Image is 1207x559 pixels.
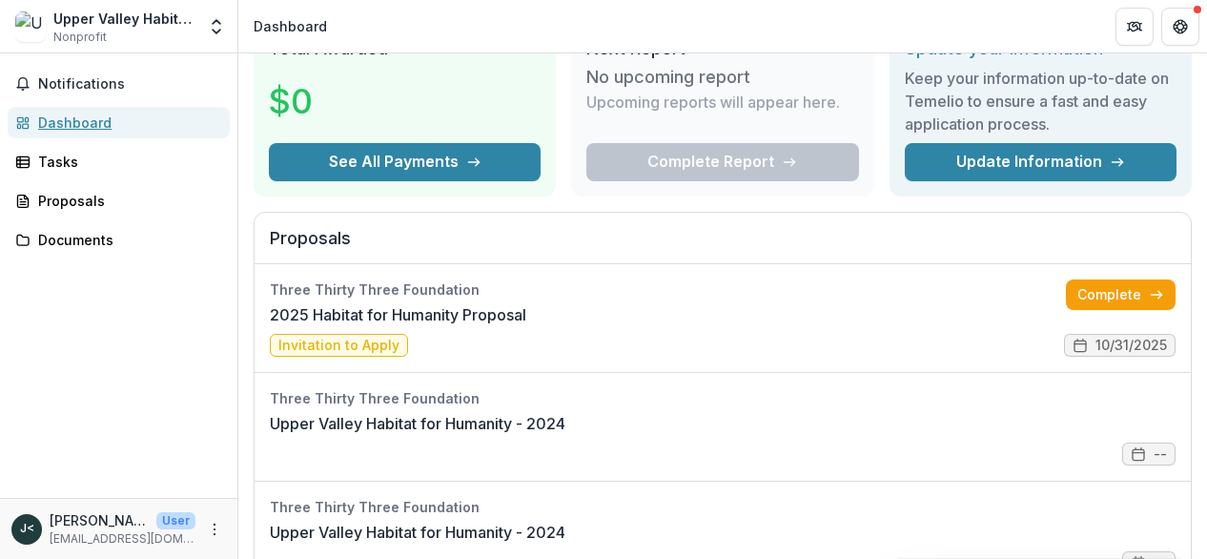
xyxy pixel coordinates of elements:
[254,16,327,36] div: Dashboard
[38,230,215,250] div: Documents
[270,412,565,435] a: Upper Valley Habitat for Humanity - 2024
[270,303,526,326] a: 2025 Habitat for Humanity Proposal
[269,75,412,127] h3: $0
[246,12,335,40] nav: breadcrumb
[203,8,230,46] button: Open entity switcher
[38,191,215,211] div: Proposals
[38,113,215,133] div: Dashboard
[53,29,107,46] span: Nonprofit
[8,146,230,177] a: Tasks
[8,69,230,99] button: Notifications
[586,67,750,88] h3: No upcoming report
[1066,279,1176,310] a: Complete
[8,224,230,256] a: Documents
[1161,8,1199,46] button: Get Help
[269,143,541,181] button: See All Payments
[8,107,230,138] a: Dashboard
[20,523,34,535] div: Joe Denny <info@uvhabitat.org>
[586,91,840,114] p: Upcoming reports will appear here.
[53,9,195,29] div: Upper Valley Habitat for Humanity
[270,521,565,544] a: Upper Valley Habitat for Humanity - 2024
[270,228,1176,264] h2: Proposals
[50,530,195,548] p: [EMAIL_ADDRESS][DOMAIN_NAME]
[38,76,222,93] span: Notifications
[203,518,226,541] button: More
[8,185,230,217] a: Proposals
[905,67,1176,135] h3: Keep your information up-to-date on Temelio to ensure a fast and easy application process.
[50,510,149,530] p: [PERSON_NAME] <[EMAIL_ADDRESS][DOMAIN_NAME]>
[156,512,195,529] p: User
[38,152,215,172] div: Tasks
[1115,8,1154,46] button: Partners
[15,11,46,42] img: Upper Valley Habitat for Humanity
[905,143,1176,181] a: Update Information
